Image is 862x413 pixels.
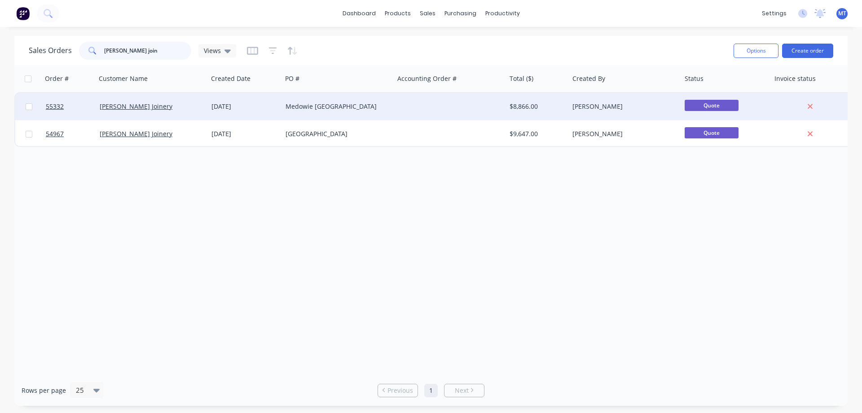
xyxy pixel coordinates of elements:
a: dashboard [338,7,380,20]
ul: Pagination [374,384,488,397]
a: 55332 [46,93,100,120]
div: Invoice status [774,74,816,83]
div: [GEOGRAPHIC_DATA] [286,129,385,138]
div: Medowie [GEOGRAPHIC_DATA] [286,102,385,111]
div: [PERSON_NAME] [572,102,672,111]
div: Order # [45,74,69,83]
span: Rows per page [22,386,66,395]
div: PO # [285,74,299,83]
div: productivity [481,7,524,20]
div: sales [415,7,440,20]
a: Page 1 is your current page [424,384,438,397]
div: Accounting Order # [397,74,457,83]
a: Previous page [378,386,418,395]
div: [PERSON_NAME] [572,129,672,138]
div: Customer Name [99,74,148,83]
div: $9,647.00 [510,129,563,138]
input: Search... [104,42,192,60]
img: Factory [16,7,30,20]
div: Status [685,74,704,83]
a: 54967 [46,120,100,147]
span: MT [838,9,846,18]
span: 54967 [46,129,64,138]
button: Create order [782,44,833,58]
div: settings [757,7,791,20]
div: $8,866.00 [510,102,563,111]
span: Quote [685,100,739,111]
div: Created By [572,74,605,83]
button: Options [734,44,778,58]
div: purchasing [440,7,481,20]
a: [PERSON_NAME] Joinery [100,129,172,138]
span: 55332 [46,102,64,111]
span: Next [455,386,469,395]
div: [DATE] [211,129,278,138]
div: products [380,7,415,20]
a: Next page [444,386,484,395]
div: Total ($) [510,74,533,83]
div: [DATE] [211,102,278,111]
span: Views [204,46,221,55]
a: [PERSON_NAME] Joinery [100,102,172,111]
span: Quote [685,127,739,138]
h1: Sales Orders [29,46,72,55]
div: Created Date [211,74,251,83]
span: Previous [387,386,413,395]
